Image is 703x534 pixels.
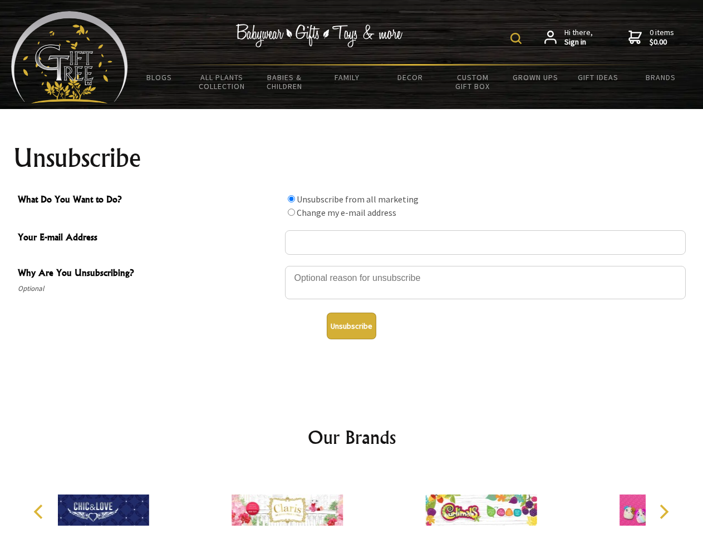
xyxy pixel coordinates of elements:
img: Babyware - Gifts - Toys and more... [11,11,128,103]
input: What Do You Want to Do? [288,209,295,216]
input: Your E-mail Address [285,230,686,255]
img: product search [510,33,522,44]
a: Brands [630,66,692,89]
a: Babies & Children [253,66,316,98]
span: Hi there, [564,28,593,47]
span: 0 items [650,27,674,47]
span: What Do You Want to Do? [18,192,279,209]
a: Grown Ups [504,66,567,89]
span: Optional [18,282,279,295]
a: Decor [378,66,441,89]
button: Previous [28,500,52,524]
img: Babywear - Gifts - Toys & more [236,24,403,47]
label: Change my e-mail address [297,207,396,218]
a: Custom Gift Box [441,66,504,98]
h1: Unsubscribe [13,145,690,171]
input: What Do You Want to Do? [288,195,295,202]
a: Hi there,Sign in [544,28,593,47]
span: Your E-mail Address [18,230,279,246]
a: BLOGS [128,66,191,89]
button: Unsubscribe [327,313,376,339]
a: Family [316,66,379,89]
strong: Sign in [564,37,593,47]
a: All Plants Collection [191,66,254,98]
label: Unsubscribe from all marketing [297,194,419,205]
h2: Our Brands [22,424,681,451]
a: 0 items$0.00 [628,28,674,47]
textarea: Why Are You Unsubscribing? [285,266,686,299]
strong: $0.00 [650,37,674,47]
a: Gift Ideas [567,66,630,89]
span: Why Are You Unsubscribing? [18,266,279,282]
button: Next [651,500,676,524]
